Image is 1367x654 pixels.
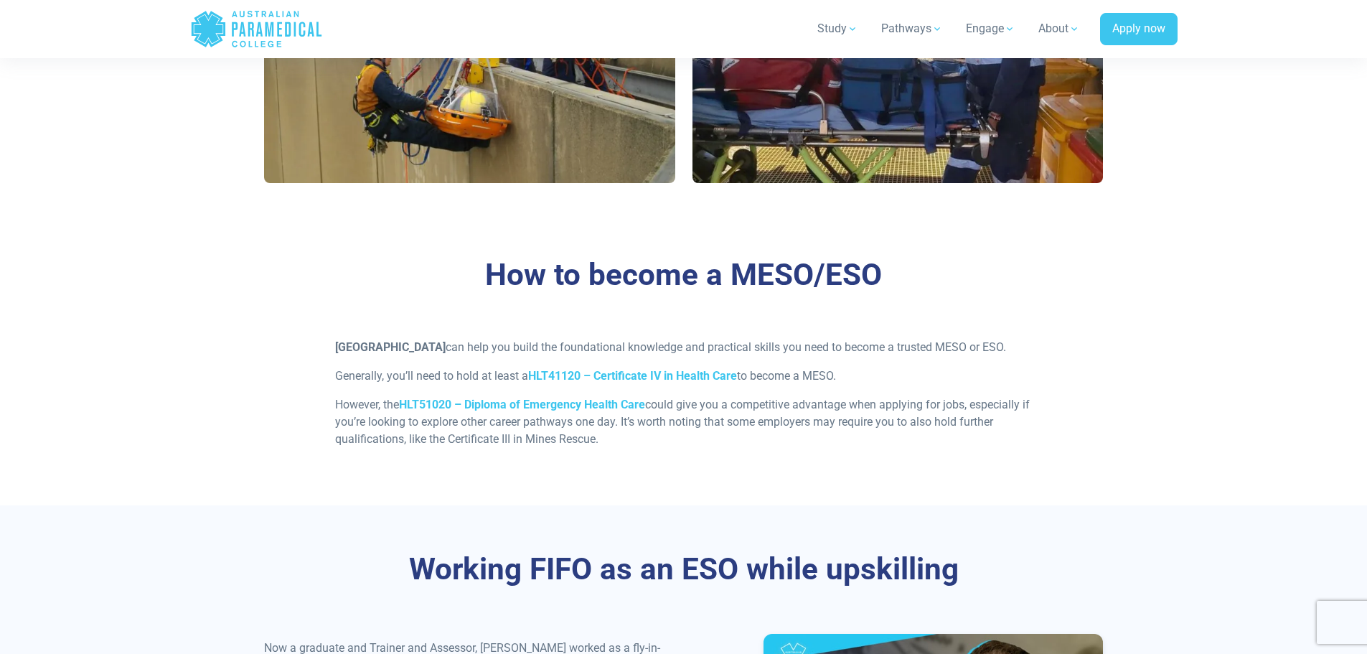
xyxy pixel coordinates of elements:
[335,339,1032,356] p: can help you build the foundational knowledge and practical skills you need to become a trusted M...
[809,9,867,49] a: Study
[335,396,1032,448] p: However, the could give you a competitive advantage when applying for jobs, especially if you’re ...
[957,9,1024,49] a: Engage
[264,551,1104,588] h3: Working FIFO as an ESO while upskilling
[528,369,737,383] a: HLT41120 – Certificate IV in Health Care
[399,398,645,411] a: HLT51020 – Diploma of Emergency Health Care
[1030,9,1089,49] a: About
[190,6,323,52] a: Australian Paramedical College
[1100,13,1178,46] a: Apply now
[873,9,952,49] a: Pathways
[335,368,1032,385] p: Generally, you’ll need to hold at least a to become a MESO.
[264,257,1104,294] h3: How to become a MESO/ESO
[335,340,446,354] strong: [GEOGRAPHIC_DATA]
